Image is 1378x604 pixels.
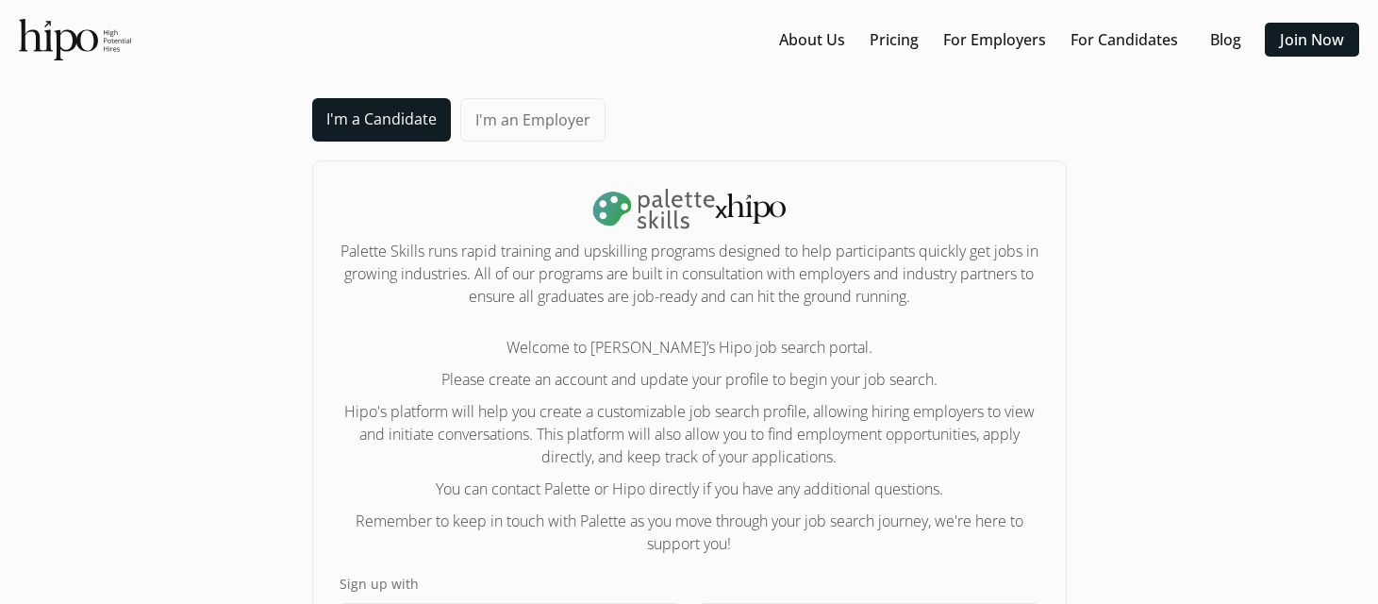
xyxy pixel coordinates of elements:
p: Please create an account and update your profile to begin your job search. [340,368,1039,391]
label: Sign up with [340,574,1039,594]
a: About Us [779,28,845,51]
p: You can contact Palette or Hipo directly if you have any additional questions. [340,478,1039,500]
p: Remember to keep in touch with Palette as you move through your job search journey, we're here to... [340,510,1039,555]
a: Blog [1210,28,1241,51]
button: Pricing [862,23,926,57]
a: For Candidates [1071,28,1178,51]
a: I'm a Candidate [312,98,451,142]
img: svg+xml,%3c [727,193,785,224]
button: About Us [772,23,853,57]
button: Blog [1195,23,1255,57]
a: Pricing [870,28,919,51]
img: official-logo [19,19,131,60]
h2: Palette Skills runs rapid training and upskilling programs designed to help participants quickly ... [340,240,1039,308]
p: Welcome to [PERSON_NAME]’s Hipo job search portal. [340,336,1039,359]
img: palette-logo-DLm18L25.png [592,188,715,230]
h1: x [340,188,1039,230]
p: Hipo's platform will help you create a customizable job search profile, allowing hiring employers... [340,400,1039,468]
a: For Employers [943,28,1046,51]
button: For Candidates [1063,23,1186,57]
a: Join Now [1280,28,1344,51]
button: Join Now [1265,23,1359,57]
a: I'm an Employer [460,98,606,142]
button: For Employers [936,23,1054,57]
